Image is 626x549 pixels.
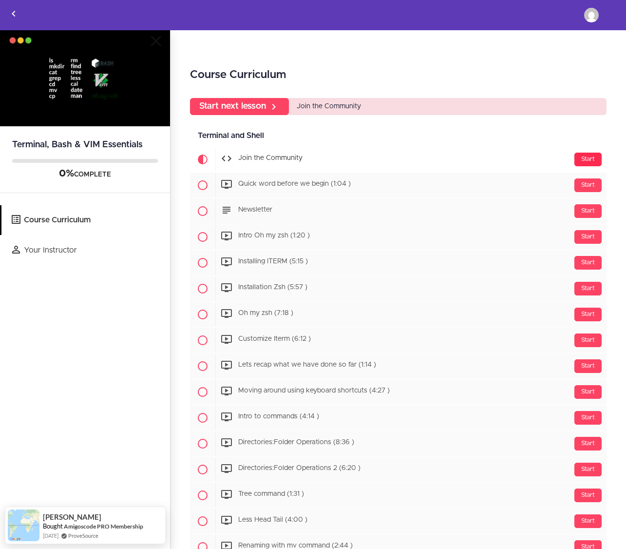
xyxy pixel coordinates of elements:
[190,276,607,301] a: Start Installation Zsh (5:57 )
[190,353,607,379] a: Start Lets recap what we have done so far (1:14 )
[190,147,607,172] a: Current item Start Join the Community
[574,359,602,373] div: Start
[190,483,607,508] a: Start Tree command (1:31 )
[574,437,602,451] div: Start
[574,411,602,425] div: Start
[8,8,19,20] svg: Back to courses
[190,198,607,224] a: Start Newsletter
[574,204,602,218] div: Start
[43,531,58,540] span: [DATE]
[190,405,607,431] a: Start Intro to commands (4:14 )
[574,256,602,270] div: Start
[190,431,607,456] a: Start Directories:Folder Operations (8:36 )
[574,385,602,399] div: Start
[238,181,351,188] span: Quick word before we begin (1:04 )
[238,233,310,239] span: Intro Oh my zsh (1:20 )
[574,333,602,347] div: Start
[238,439,354,446] span: Directories:Folder Operations (8:36 )
[574,463,602,476] div: Start
[238,258,308,265] span: Installing ITERM (5:15 )
[238,336,311,343] span: Customize Iterm (6:12 )
[238,155,303,162] span: Join the Community
[238,284,307,291] span: Installation Zsh (5:57 )
[8,510,39,541] img: provesource social proof notification image
[238,491,304,498] span: Tree command (1:31 )
[190,98,289,115] a: Start next lesson
[43,522,63,530] span: Bought
[190,328,607,353] a: Start Customize Iterm (6:12 )
[43,513,101,521] span: [PERSON_NAME]
[190,147,215,172] span: Current item
[1,235,170,265] a: Your Instructor
[190,302,607,327] a: Start Oh my zsh (7:18 )
[238,413,319,420] span: Intro to commands (4:14 )
[238,465,360,472] span: Directories:Folder Operations 2 (6:20 )
[190,509,607,534] a: Start Less Head Tail (4:00 )
[190,379,607,405] a: Start Moving around using keyboard shortcuts (4:27 )
[574,308,602,321] div: Start
[574,230,602,244] div: Start
[238,207,272,214] span: Newsletter
[59,169,74,178] span: 0%
[0,0,27,30] a: Back to courses
[190,173,607,198] a: Start Quick word before we begin (1:04 )
[574,282,602,295] div: Start
[574,178,602,192] div: Start
[190,224,607,250] a: Start Intro Oh my zsh (1:20 )
[68,531,98,540] a: ProveSource
[190,67,607,83] h2: Course Curriculum
[190,125,607,147] div: Terminal and Shell
[238,388,390,394] span: Moving around using keyboard shortcuts (4:27 )
[574,489,602,502] div: Start
[584,8,599,22] img: ashmark.abra@gmail.com
[64,522,143,530] a: Amigoscode PRO Membership
[190,457,607,482] a: Start Directories:Folder Operations 2 (6:20 )
[238,310,293,317] span: Oh my zsh (7:18 )
[190,250,607,275] a: Start Installing ITERM (5:15 )
[12,168,158,180] div: COMPLETE
[1,205,170,235] a: Course Curriculum
[297,103,361,110] span: Join the Community
[574,153,602,166] div: Start
[238,362,376,369] span: Lets recap what we have done so far (1:14 )
[238,517,307,524] span: Less Head Tail (4:00 )
[574,514,602,528] div: Start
